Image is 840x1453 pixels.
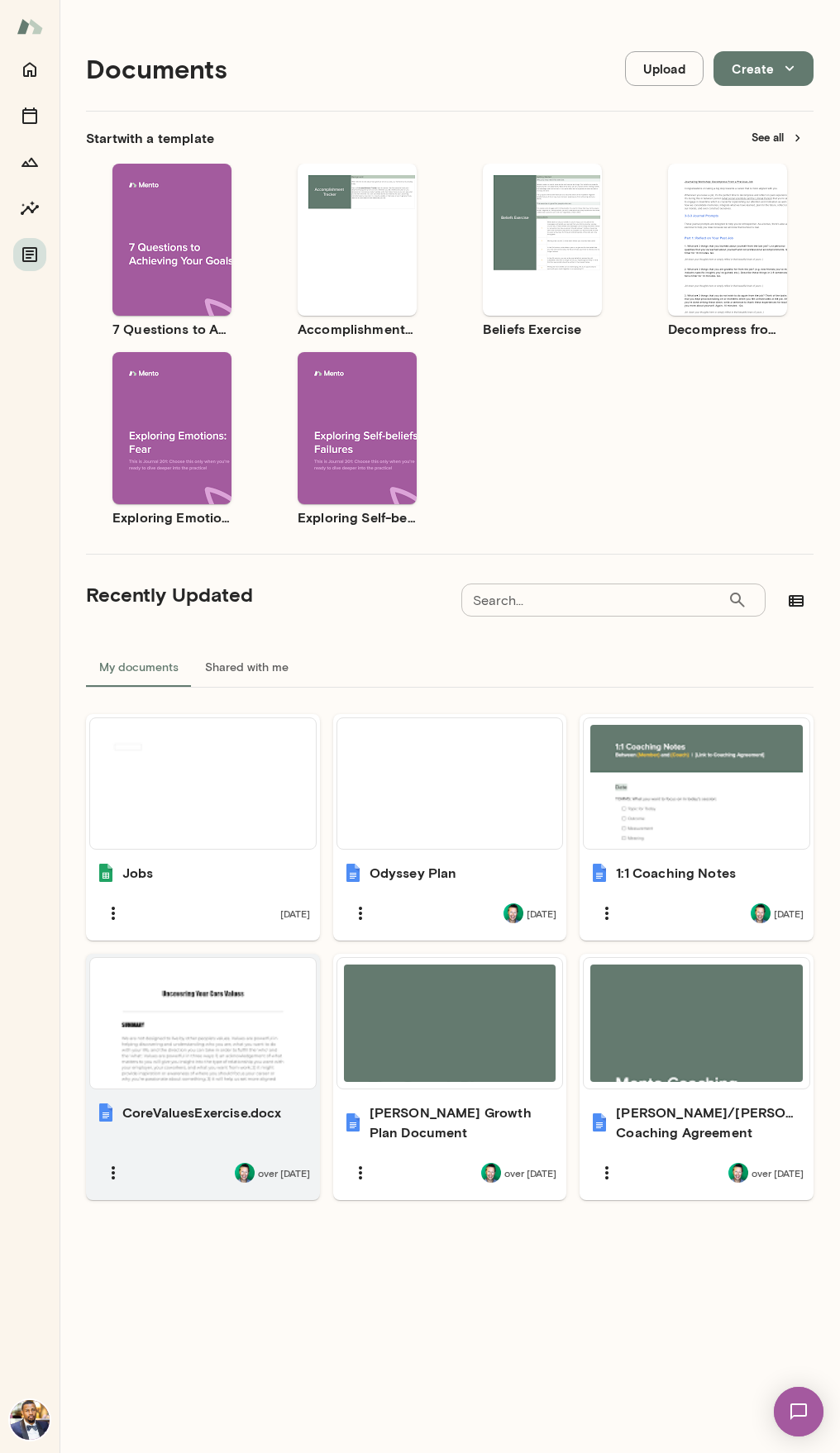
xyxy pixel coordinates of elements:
img: Brian Lawrence [481,1163,501,1183]
img: Brian Lawrence [728,1163,748,1183]
h6: [PERSON_NAME] Growth Plan Document [370,1103,557,1142]
div: documents tabs [86,647,814,687]
h6: Start with a template [86,128,214,148]
button: Documents [13,238,46,271]
button: Create [714,51,814,86]
span: [DATE] [527,907,556,920]
button: Growth Plan [13,145,46,179]
button: Home [13,53,46,86]
h4: Documents [86,53,227,84]
button: Shared with me [192,647,302,687]
h6: Jobs [122,863,154,883]
img: 1:1 Coaching Notes [589,863,609,883]
h6: 7 Questions to Achieving Your Goals [112,319,231,339]
img: Odyssey Plan [343,863,363,883]
h6: Beliefs Exercise [483,319,602,339]
img: Jobs [96,863,116,883]
h6: Accomplishment Tracker [298,319,417,339]
h5: Recently Updated [86,581,253,607]
h6: Decompress from a Job [668,319,787,339]
img: Brian Lawrence [751,903,771,923]
h6: Exploring Emotions: Fear [112,507,231,527]
button: Sessions [13,99,46,132]
h6: Odyssey Plan [370,863,457,883]
img: Anthony/Brian Coaching Agreement [589,1112,609,1132]
span: over [DATE] [752,1166,804,1179]
button: My documents [86,647,192,687]
button: Insights [13,192,46,225]
img: Anthony Buchanan [10,1400,50,1440]
span: over [DATE] [504,1166,556,1179]
img: Mento [17,11,43,42]
span: [DATE] [774,907,804,920]
img: CoreValuesExercise.docx [96,1103,116,1122]
img: Anthony Growth Plan Document [343,1112,363,1132]
h6: [PERSON_NAME]/[PERSON_NAME] Coaching Agreement [616,1103,804,1142]
button: Upload [625,51,704,86]
h6: Exploring Self-beliefs: Failures [298,507,417,527]
span: over [DATE] [258,1166,310,1179]
img: Brian Lawrence [504,903,523,923]
button: See all [742,125,814,150]
h6: 1:1 Coaching Notes [616,863,736,883]
img: Brian Lawrence [235,1163,255,1183]
span: [DATE] [280,907,310,920]
h6: CoreValuesExercise.docx [122,1103,281,1122]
